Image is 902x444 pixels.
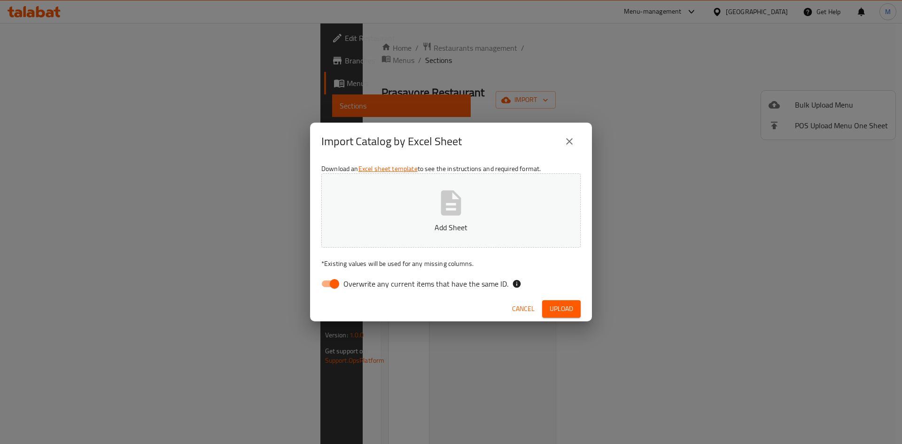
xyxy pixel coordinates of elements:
button: Add Sheet [321,173,581,248]
div: Download an to see the instructions and required format. [310,160,592,296]
a: Excel sheet template [358,163,418,175]
span: Overwrite any current items that have the same ID. [343,278,508,289]
span: Upload [550,303,573,315]
button: Cancel [508,300,538,318]
button: close [558,130,581,153]
p: Existing values will be used for any missing columns. [321,259,581,268]
p: Add Sheet [336,222,566,233]
button: Upload [542,300,581,318]
svg: If the overwrite option isn't selected, then the items that match an existing ID will be ignored ... [512,279,521,288]
span: Cancel [512,303,535,315]
h2: Import Catalog by Excel Sheet [321,134,462,149]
